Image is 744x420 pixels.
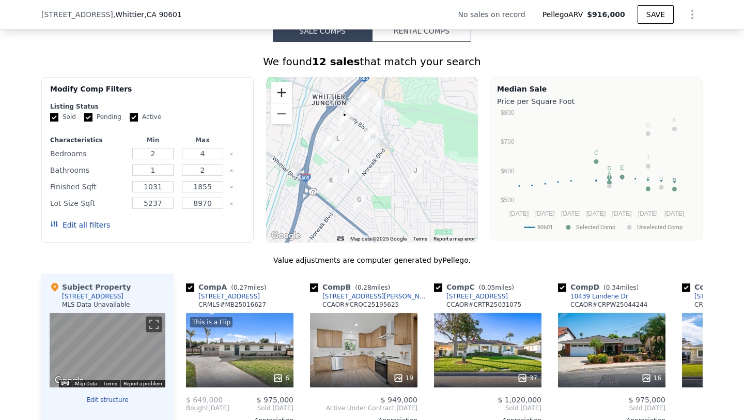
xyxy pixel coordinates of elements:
div: MLS Data Unavailable [62,301,130,309]
span: $ 975,000 [257,396,293,404]
div: [STREET_ADDRESS] [446,292,508,301]
text: A [608,170,612,176]
div: CCAOR # CROC25195625 [322,301,399,309]
button: Rental Comps [372,20,471,42]
div: This is a Flip [190,317,233,327]
div: Price per Square Foot [497,94,696,109]
div: Lot Size Sqft [50,196,126,211]
span: 0.27 [234,284,247,291]
text: K [673,117,677,123]
button: Zoom out [271,103,292,124]
button: Edit structure [50,396,165,404]
input: Sold [50,113,58,122]
div: Characteristics [50,136,126,144]
span: Map data ©2025 Google [350,236,407,242]
div: 6 [273,373,289,383]
text: Unselected Comp [637,224,683,231]
span: Sold [DATE] [558,404,665,412]
img: Google [269,229,303,243]
text: 90601 [537,224,553,231]
text: H [659,175,663,182]
div: 16 [641,373,661,383]
text: E [620,164,624,171]
input: Pending [84,113,92,122]
button: Clear [229,152,234,156]
button: Clear [229,169,234,173]
text: B [673,177,676,183]
div: Comp C [434,282,518,292]
div: Comp A [186,282,270,292]
div: Modify Comp Filters [50,84,245,102]
span: [STREET_ADDRESS] [41,9,113,20]
span: $916,000 [587,10,625,19]
a: Open this area in Google Maps (opens a new window) [269,229,303,243]
div: Finished Sqft [50,179,126,194]
text: [DATE] [509,210,529,217]
span: , Whittier [113,9,182,20]
div: Max [180,136,225,144]
div: [DATE] [186,404,229,412]
span: $ 949,000 [381,396,417,404]
text: [DATE] [638,210,658,217]
text: Selected Comp [576,224,615,231]
button: Keyboard shortcuts [337,236,344,241]
span: ( miles) [351,284,394,291]
text: [DATE] [586,210,606,217]
text: [DATE] [561,210,581,217]
label: Sold [50,113,76,122]
span: 0.05 [481,284,495,291]
a: [STREET_ADDRESS] [434,292,508,301]
span: Sold [DATE] [434,404,541,412]
div: A chart. [497,109,696,238]
div: Comp D [558,282,643,292]
strong: 12 sales [312,55,360,68]
div: 11756 Maple St [410,166,421,183]
div: Bedrooms [50,146,126,161]
span: Sold [DATE] [229,404,293,412]
a: Terms (opens in new tab) [103,381,117,386]
div: 5907 Rockne Ave [326,175,337,193]
div: 10328 Lundene Dr [359,92,370,109]
div: CRMLS # MB25016627 [198,301,266,309]
img: Google [52,374,86,387]
a: 10439 Lundene Dr [558,292,628,301]
a: Open this area in Google Maps (opens a new window) [52,374,86,387]
div: Bathrooms [50,163,126,177]
div: 5430 Mavis Ave [364,125,376,143]
span: ( miles) [227,284,270,291]
text: [DATE] [664,210,684,217]
button: Clear [229,185,234,189]
div: CCAOR # CRPW25044244 [570,301,648,309]
text: G [646,122,650,128]
div: 5660 Mesagrove Ave [322,133,334,151]
button: Zoom in [271,82,292,103]
div: 5446 Rockne Ave [367,132,379,149]
div: [STREET_ADDRESS][PERSON_NAME] [322,292,430,301]
span: , CA 90601 [144,10,182,19]
span: ( miles) [475,284,518,291]
a: [STREET_ADDRESS][PERSON_NAME] [310,292,430,301]
text: I [609,174,610,180]
div: Map [50,313,165,387]
text: $500 [501,197,515,204]
span: Pellego ARV [542,9,587,20]
div: 19 [393,373,413,383]
span: Bought [186,404,208,412]
div: Listing Status [50,102,245,111]
div: Subject Property [50,282,131,292]
div: 10439 Lundene Dr [570,292,628,301]
div: 5503 Mesagrove Ave [339,110,350,127]
div: 11330 Whitley St [380,173,391,191]
a: Report a problem [123,381,162,386]
span: 0.28 [358,284,371,291]
text: C [594,149,598,156]
div: Median Sale [497,84,696,94]
div: 11046 Howard St [353,194,365,212]
div: Min [130,136,176,144]
text: $700 [501,138,515,145]
div: [STREET_ADDRESS] [62,292,123,301]
button: Edit all filters [50,220,110,230]
button: Keyboard shortcuts [61,381,69,385]
text: [DATE] [535,210,555,217]
div: 5630 Ben Alder Ave [332,133,344,151]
